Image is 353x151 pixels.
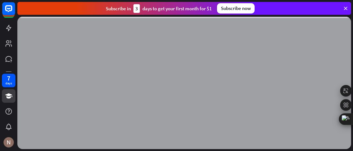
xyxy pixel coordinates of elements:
[5,81,12,86] div: days
[7,75,10,81] div: 7
[2,74,15,87] a: 7 days
[106,4,212,13] div: Subscribe in days to get your first month for $1
[133,4,140,13] div: 3
[217,3,255,14] div: Subscribe now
